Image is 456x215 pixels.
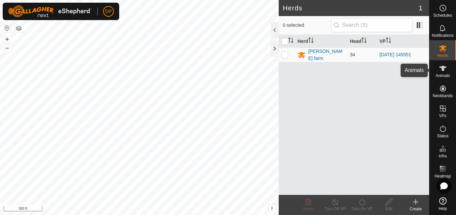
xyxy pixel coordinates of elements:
[432,94,453,98] span: Neckbands
[146,206,166,212] a: Contact Us
[435,174,451,178] span: Heatmap
[402,206,429,212] div: Create
[331,18,412,32] input: Search (S)
[113,206,138,212] a: Privacy Policy
[429,195,456,213] a: Help
[268,205,276,212] button: i
[350,52,355,57] span: 34
[439,207,447,211] span: Help
[3,24,11,32] button: Reset Map
[432,33,454,38] span: Notifications
[437,134,448,138] span: Status
[3,44,11,52] button: –
[433,13,452,17] span: Schedules
[8,5,92,17] img: Gallagher Logo
[15,24,23,32] button: Map Layers
[322,206,349,212] div: Turn Off VP
[349,206,375,212] div: Turn On VP
[436,74,450,78] span: Animals
[439,114,446,118] span: VPs
[295,35,347,48] th: Herd
[386,39,391,44] p-sorticon: Activate to sort
[3,35,11,43] button: +
[437,54,448,58] span: Herds
[283,22,331,29] span: 0 selected
[308,48,345,62] div: [PERSON_NAME] farm
[419,3,422,13] span: 1
[439,154,447,158] span: Infra
[375,206,402,212] div: Edit
[105,8,111,15] span: DP
[308,39,314,44] p-sorticon: Activate to sort
[377,35,429,48] th: VP
[271,205,273,211] span: i
[288,39,293,44] p-sorticon: Activate to sort
[379,52,411,57] a: [DATE] 145551
[283,4,419,12] h2: Herds
[347,35,377,48] th: Head
[303,207,314,211] span: Delete
[361,39,367,44] p-sorticon: Activate to sort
